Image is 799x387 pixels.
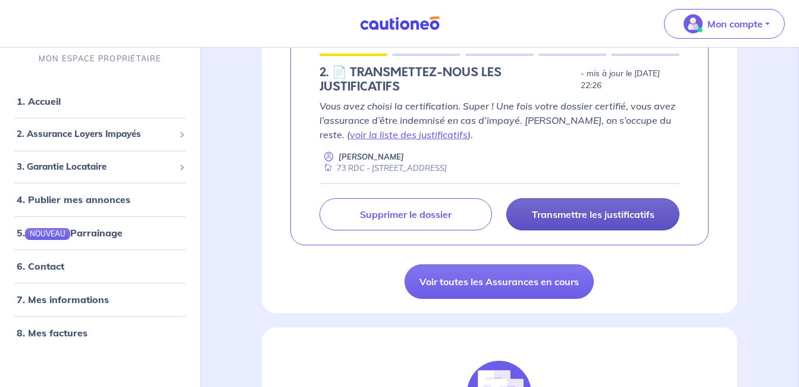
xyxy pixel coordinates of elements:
div: 1. Accueil [5,89,195,113]
div: state: DOCUMENTS-IN-PENDING, Context: MORE-THAN-6-MONTHS,CHOOSE-CERTIFICATE,RELATIONSHIP,LESSOR-D... [319,65,679,94]
a: 4. Publier mes annonces [17,193,130,205]
p: MON ESPACE PROPRIÉTAIRE [39,53,161,64]
a: 7. Mes informations [17,294,109,305]
img: Cautioneo [355,16,444,31]
a: voir la liste des justificatifs [350,129,468,141]
div: 4. Publier mes annonces [5,188,195,211]
div: 5.NOUVEAUParrainage [5,221,195,245]
button: illu_account_valid_menu.svgMon compte [664,9,785,39]
p: [PERSON_NAME] [339,151,404,163]
div: 2. Assurance Loyers Impayés [5,123,195,146]
p: Vous avez choisi la certification. Super ! Une fois votre dossier certifié, vous avez l’assurance... [319,99,679,142]
h5: 2.︎ 📄 TRANSMETTEZ-NOUS LES JUSTIFICATIFS [319,65,576,94]
a: 8. Mes factures [17,327,87,339]
span: 3. Garantie Locataire [17,160,174,174]
div: 6. Contact [5,254,195,278]
a: Transmettre les justificatifs [506,198,679,230]
p: - mis à jour le [DATE] 22:26 [581,68,679,92]
div: 7. Mes informations [5,288,195,311]
a: Voir toutes les Assurances en cours [405,264,594,299]
a: 5.NOUVEAUParrainage [17,227,123,239]
p: Transmettre les justificatifs [532,208,654,220]
img: illu_account_valid_menu.svg [684,14,703,33]
p: Supprimer le dossier [360,208,452,220]
div: 3. Garantie Locataire [5,155,195,179]
a: 6. Contact [17,260,64,272]
div: 8. Mes factures [5,321,195,345]
a: Supprimer le dossier [319,198,493,230]
a: 1. Accueil [17,95,61,107]
span: 2. Assurance Loyers Impayés [17,127,174,141]
p: Mon compte [707,17,763,31]
div: 73 RDC - [STREET_ADDRESS] [319,163,447,174]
